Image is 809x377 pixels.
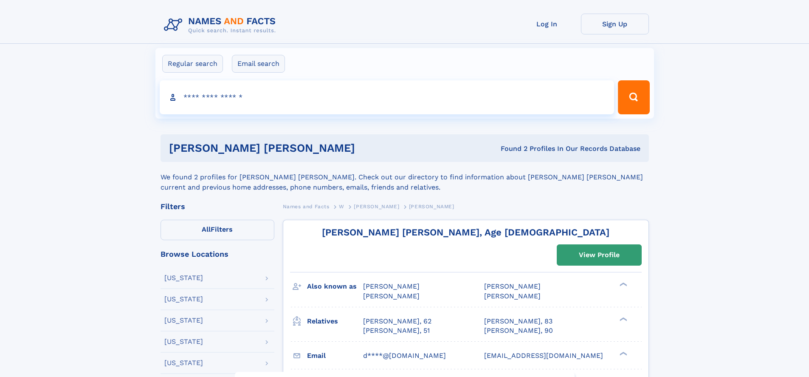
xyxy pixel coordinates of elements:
span: W [339,204,344,210]
div: [US_STATE] [164,360,203,366]
span: [PERSON_NAME] [363,292,420,300]
a: Names and Facts [283,201,330,212]
a: Log In [513,14,581,34]
span: [PERSON_NAME] [354,204,399,210]
a: [PERSON_NAME] [PERSON_NAME], Age [DEMOGRAPHIC_DATA] [322,227,609,238]
a: Sign Up [581,14,649,34]
a: [PERSON_NAME] [354,201,399,212]
div: Browse Locations [161,250,274,258]
label: Filters [161,220,274,240]
img: Logo Names and Facts [161,14,283,37]
h3: Also known as [307,279,363,294]
span: [PERSON_NAME] [484,282,541,290]
span: All [202,225,211,233]
div: We found 2 profiles for [PERSON_NAME] [PERSON_NAME]. Check out our directory to find information ... [161,162,649,193]
div: ❯ [617,316,628,322]
a: [PERSON_NAME], 51 [363,326,430,335]
a: View Profile [557,245,641,265]
div: View Profile [579,245,620,265]
div: ❯ [617,351,628,356]
label: Email search [232,55,285,73]
span: [PERSON_NAME] [363,282,420,290]
div: [US_STATE] [164,275,203,281]
h3: Email [307,349,363,363]
div: [US_STATE] [164,296,203,303]
label: Regular search [162,55,223,73]
span: [EMAIL_ADDRESS][DOMAIN_NAME] [484,351,603,360]
div: Found 2 Profiles In Our Records Database [428,144,640,153]
h3: Relatives [307,314,363,329]
div: [US_STATE] [164,338,203,345]
a: W [339,201,344,212]
div: [US_STATE] [164,317,203,324]
span: [PERSON_NAME] [409,204,454,210]
h1: [PERSON_NAME] [PERSON_NAME] [169,143,428,153]
a: [PERSON_NAME], 83 [484,317,552,326]
a: [PERSON_NAME], 90 [484,326,553,335]
div: ❯ [617,282,628,287]
a: [PERSON_NAME], 62 [363,317,431,326]
div: Filters [161,203,274,210]
button: Search Button [618,80,649,114]
span: [PERSON_NAME] [484,292,541,300]
input: search input [160,80,615,114]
